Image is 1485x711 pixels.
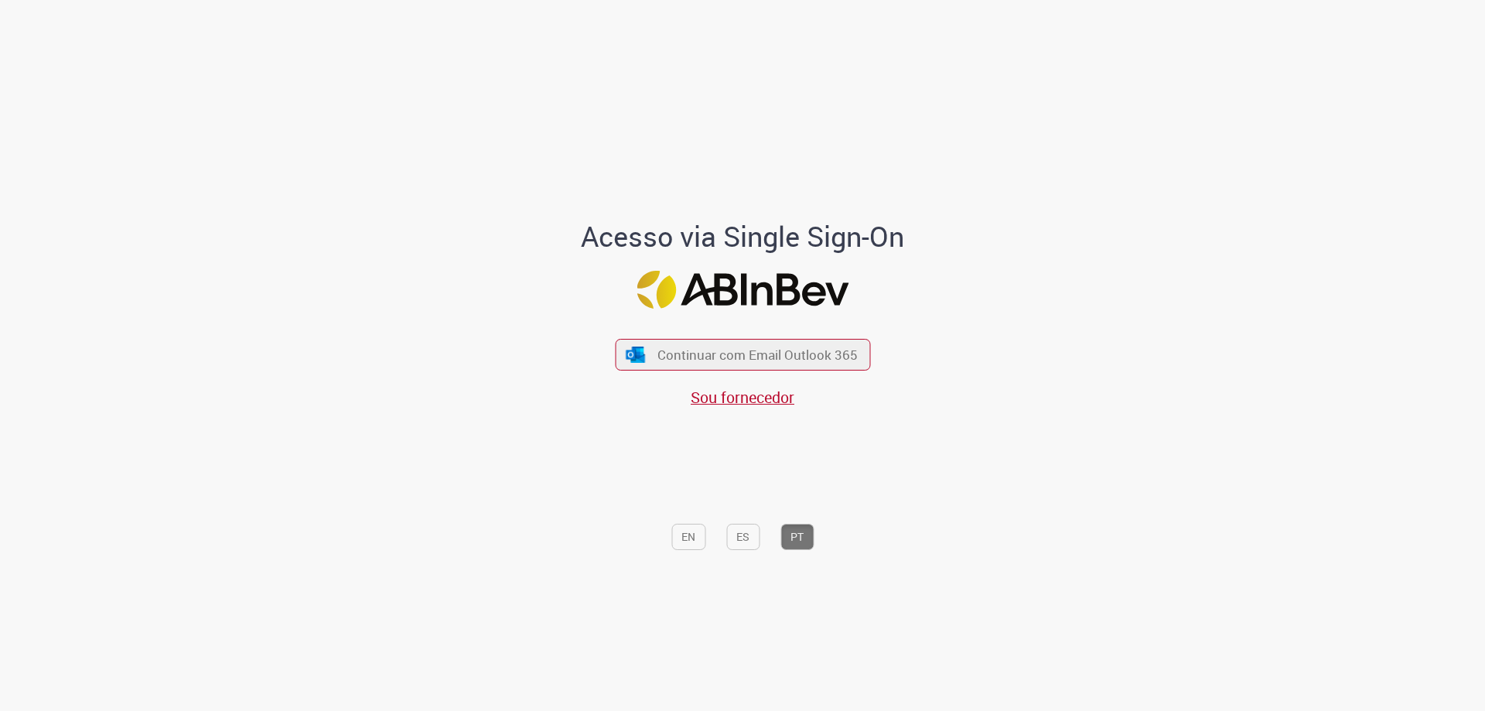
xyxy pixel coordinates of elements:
img: ícone Azure/Microsoft 360 [625,347,647,363]
h1: Acesso via Single Sign-On [528,221,958,252]
button: PT [780,524,814,550]
img: Logo ABInBev [637,271,848,309]
button: ES [726,524,760,550]
span: Continuar com Email Outlook 365 [657,346,858,364]
button: ícone Azure/Microsoft 360 Continuar com Email Outlook 365 [615,339,870,371]
a: Sou fornecedor [691,387,794,408]
button: EN [671,524,705,550]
